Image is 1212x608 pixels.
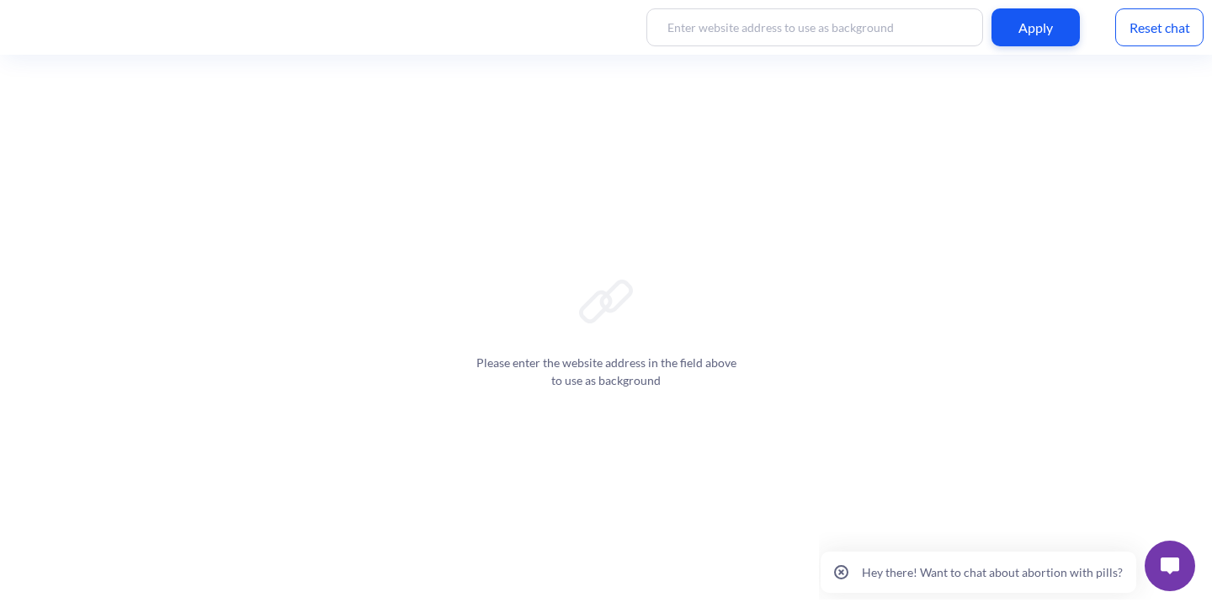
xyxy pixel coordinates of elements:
div: Apply [991,8,1080,46]
img: open widget [342,25,360,42]
div: Reset chat [1115,8,1204,46]
span: close popup - button [15,33,29,47]
p: Please enter the website address in the field above to use as background [471,354,741,389]
input: Enter website address to use as background [646,8,983,46]
button: popup message: Hey there! Want to chat about abortion with pills? [2,19,317,61]
p: Hey there! Want to chat about abortion with pills? [43,33,304,47]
